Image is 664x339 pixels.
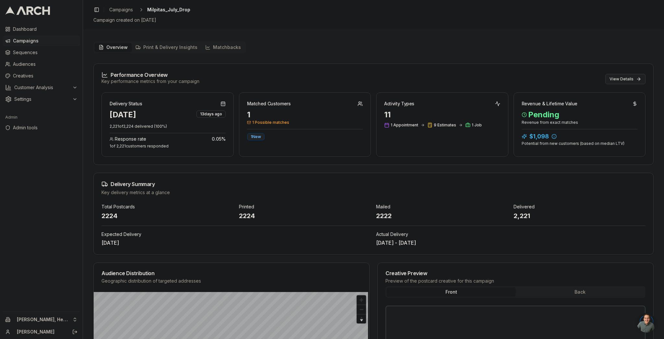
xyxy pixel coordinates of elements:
button: Zoom in [357,295,366,305]
button: Reset bearing to north [357,314,366,323]
div: Activity Types [384,100,414,107]
div: Total Postcards [101,204,234,210]
div: 1 of 2,221 customers responded [110,144,226,149]
button: Print & Delivery Insights [132,43,201,52]
span: Response rate [115,136,146,142]
div: Revenue & Lifetime Value [522,100,578,107]
a: Campaigns [107,5,136,14]
div: 13 days ago [196,111,226,118]
span: Admin tools [13,124,77,131]
a: Sequences [3,47,80,58]
div: 1 New [247,133,265,140]
div: Campaign created on [DATE] [93,17,654,23]
span: Settings [14,96,70,102]
a: Open chat [637,313,656,333]
div: Mailed [376,204,508,210]
button: Overview [95,43,132,52]
span: Campaigns [109,6,133,13]
div: [DATE] - [DATE] [376,239,646,247]
div: 11 [384,110,500,120]
div: 2222 [376,211,508,220]
span: Creatives [13,73,77,79]
a: Dashboard [3,24,80,34]
div: 2224 [239,211,371,220]
span: Sequences [13,49,77,56]
div: Expected Delivery [101,231,371,238]
span: 1 Possible matches [247,120,363,125]
div: $1,098 [522,132,638,141]
div: Preview of the postcard creative for this campaign [385,278,646,284]
div: Audience Distribution [101,271,362,276]
span: Reset bearing to north [356,315,367,323]
div: 2,221 [514,211,646,220]
span: 0.05 % [212,136,226,142]
button: Customer Analysis [3,82,80,93]
div: [DATE] [110,110,136,120]
a: Audiences [3,59,80,69]
span: 9 Estimates [434,123,456,128]
button: Settings [3,94,80,104]
nav: breadcrumb [107,5,190,14]
div: Performance Overview [101,72,199,78]
div: Key performance metrics from your campaign [101,78,199,85]
div: Revenue from exact matches [522,120,638,125]
a: Campaigns [3,36,80,46]
button: Zoom out [357,305,366,314]
span: 1 Job [472,123,482,128]
a: Creatives [3,71,80,81]
button: 13days ago [196,110,226,118]
div: Actual Delivery [376,231,646,238]
div: Delivered [514,204,646,210]
div: Geographic distribution of targeted addresses [101,278,362,284]
button: Back [516,287,644,297]
button: View Details [605,74,646,84]
span: [PERSON_NAME], Heating, Cooling and Drains [17,317,70,322]
div: Matched Customers [247,100,291,107]
button: [PERSON_NAME], Heating, Cooling and Drains [3,314,80,325]
div: Delivery Status [110,100,142,107]
button: Matchbacks [201,43,245,52]
p: 2,221 of 2,224 delivered ( 100 %) [110,124,226,129]
span: Audiences [13,61,77,67]
a: Admin tools [3,123,80,133]
button: Front [387,287,516,297]
div: Key delivery metrics at a glance [101,189,646,196]
div: Admin [3,112,80,123]
span: Customer Analysis [14,84,70,91]
div: Delivery Summary [101,181,646,187]
span: 1 Appointment [391,123,418,128]
div: Printed [239,204,371,210]
div: 1 [247,110,363,120]
span: Campaigns [13,38,77,44]
div: Creative Preview [385,271,646,276]
div: [DATE] [101,239,371,247]
span: Dashboard [13,26,77,32]
div: 2224 [101,211,234,220]
a: [PERSON_NAME] [17,329,65,335]
span: Milpitas_July_Drop [147,6,190,13]
button: Log out [70,327,79,336]
div: Potential from new customers (based on median LTV) [522,141,638,146]
span: Pending [522,110,638,120]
